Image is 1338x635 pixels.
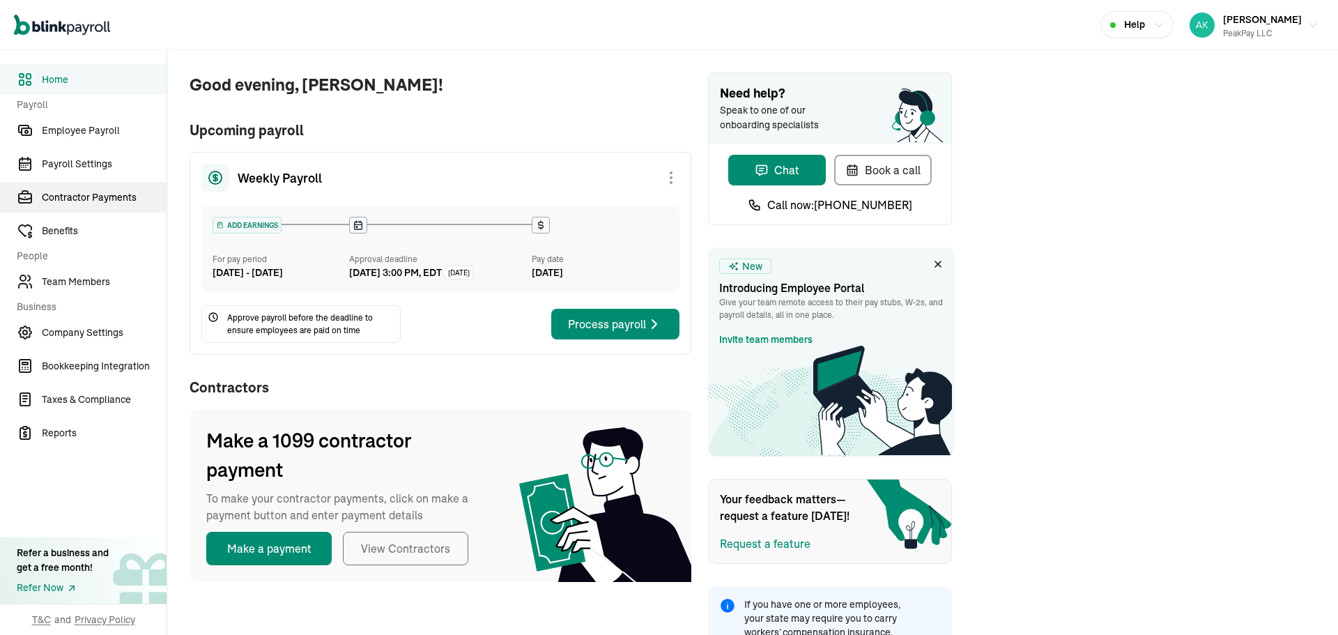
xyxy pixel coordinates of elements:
span: Make a 1099 contractor payment [206,426,485,484]
a: Invite team members [719,332,813,347]
nav: Global [14,5,110,45]
span: Team Members [42,275,167,289]
span: Call now: [PHONE_NUMBER] [767,197,912,213]
span: T&C [32,613,51,627]
button: Chat [728,155,826,185]
div: PeakPay LLC [1223,27,1302,40]
span: Payroll [17,98,158,112]
span: Good evening, [PERSON_NAME]! [190,72,691,98]
span: Bookkeeping Integration [42,359,167,374]
a: Refer Now [17,581,109,595]
span: [PERSON_NAME] [1223,13,1302,26]
div: [DATE] - [DATE] [213,266,349,280]
div: Chat [755,162,799,178]
button: Help [1101,11,1174,38]
button: [PERSON_NAME]PeakPay LLC [1184,8,1324,43]
div: [DATE] 3:00 PM, EDT [349,266,442,280]
span: Taxes & Compliance [42,392,167,407]
span: Help [1124,17,1145,32]
span: Home [42,72,167,87]
div: Refer a business and get a free month! [17,546,109,575]
span: Payroll Settings [42,157,167,171]
button: Request a feature [720,535,810,552]
span: Contractor Payments [42,190,167,205]
span: Privacy Policy [75,613,135,627]
div: Process payroll [568,316,663,332]
button: Book a call [834,155,932,185]
span: Business [17,300,158,314]
span: To make your contractor payments, click on make a payment button and enter payment details [206,490,485,523]
span: People [17,249,158,263]
h3: Introducing Employee Portal [719,280,944,296]
span: Your feedback matters—request a feature [DATE]! [720,491,859,524]
button: Process payroll [551,309,679,339]
span: New [742,259,762,274]
p: Give your team remote access to their pay stubs, W‑2s, and payroll details, all in one place. [719,296,944,321]
span: Employee Payroll [42,123,167,138]
div: Pay date [532,253,668,266]
span: Contractors [190,377,691,398]
div: Book a call [845,162,921,178]
span: [DATE] [448,268,470,278]
div: [DATE] [532,266,668,280]
span: Benefits [42,224,167,238]
span: Weekly Payroll [238,169,322,188]
iframe: Chat Widget [1026,75,1338,635]
span: Speak to one of our onboarding specialists [720,103,838,132]
div: For pay period [213,253,349,266]
div: ADD EARNINGS [213,217,281,233]
div: Approval deadline [349,253,526,266]
button: Make a payment [206,532,332,565]
span: Reports [42,426,167,441]
span: Need help? [720,84,940,103]
span: Approve payroll before the deadline to ensure employees are paid on time [227,312,394,337]
span: Company Settings [42,326,167,340]
button: View Contractors [343,532,468,565]
span: Upcoming payroll [190,120,691,141]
